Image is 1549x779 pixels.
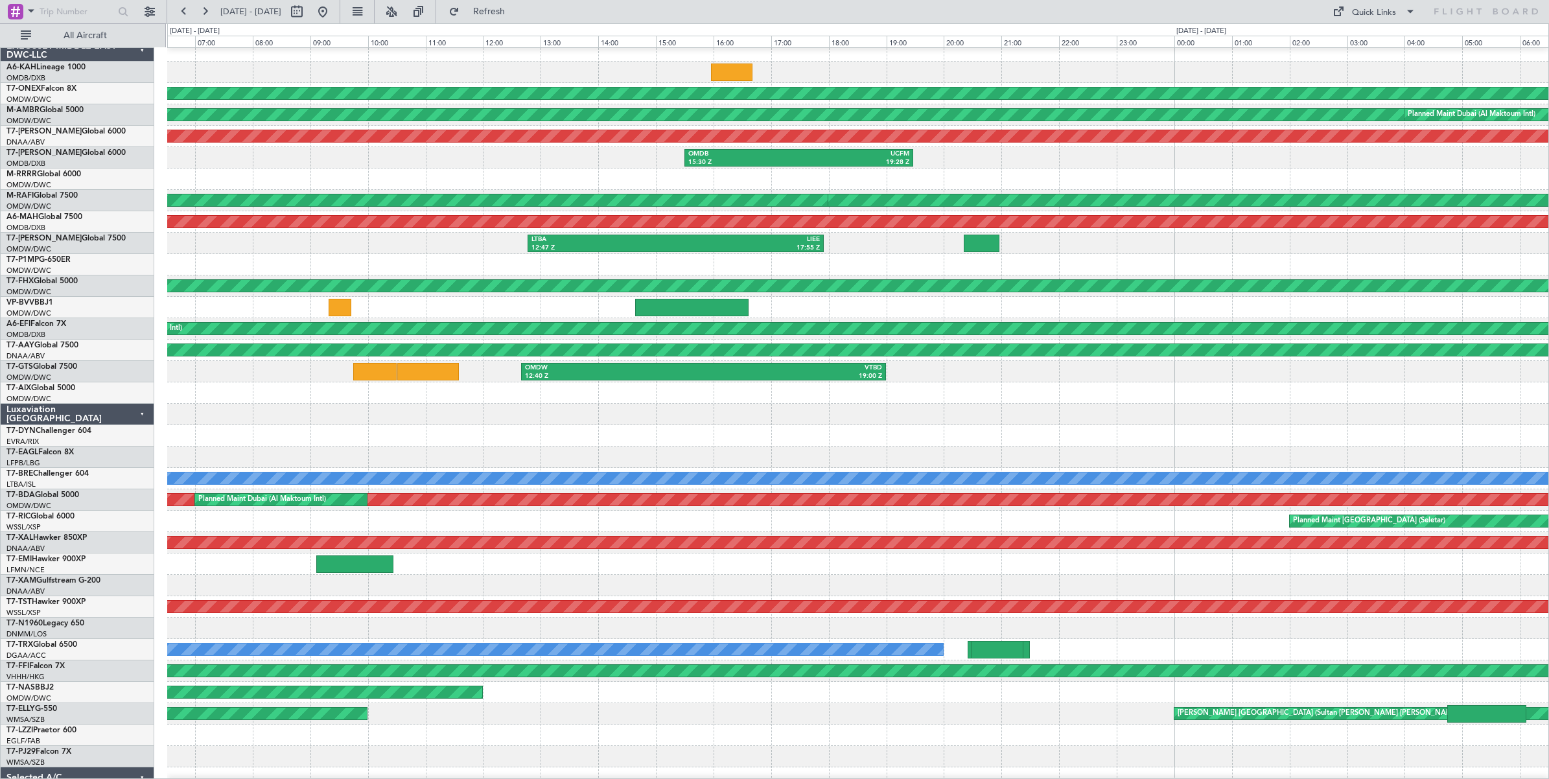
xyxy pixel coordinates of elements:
span: T7-ONEX [6,85,41,93]
span: A6-EFI [6,320,30,328]
span: VP-BVV [6,299,34,307]
a: T7-BDAGlobal 5000 [6,491,79,499]
div: [PERSON_NAME] [GEOGRAPHIC_DATA] (Sultan [PERSON_NAME] [PERSON_NAME] - Subang) [1178,704,1491,723]
a: OMDW/DWC [6,116,51,126]
div: 21:00 [1001,36,1059,47]
a: T7-EAGLFalcon 8X [6,448,74,456]
div: 09:00 [310,36,368,47]
div: 04:00 [1404,36,1462,47]
div: 03:00 [1347,36,1405,47]
a: OMDW/DWC [6,180,51,190]
div: 19:00 [887,36,944,47]
a: OMDB/DXB [6,159,45,169]
a: DNMM/LOS [6,629,47,639]
span: T7-TST [6,598,32,606]
a: DNAA/ABV [6,544,45,553]
a: OMDW/DWC [6,693,51,703]
a: EGLF/FAB [6,736,40,746]
a: T7-FFIFalcon 7X [6,662,65,670]
div: 16:00 [714,36,771,47]
a: T7-BREChallenger 604 [6,470,89,478]
span: T7-XAM [6,577,36,585]
a: EVRA/RIX [6,437,39,447]
a: DGAA/ACC [6,651,46,660]
a: A6-KAHLineage 1000 [6,64,86,71]
span: T7-NAS [6,684,35,692]
a: T7-DYNChallenger 604 [6,427,91,435]
div: OMDW [525,364,704,373]
div: 18:00 [829,36,887,47]
div: 10:00 [368,36,426,47]
a: T7-P1MPG-650ER [6,256,71,264]
span: M-RAFI [6,192,34,200]
a: VHHH/HKG [6,672,45,682]
a: T7-[PERSON_NAME]Global 6000 [6,149,126,157]
div: Planned Maint Dubai (Al Maktoum Intl) [198,490,326,509]
div: 12:47 Z [531,244,675,253]
div: 01:00 [1232,36,1290,47]
span: M-AMBR [6,106,40,114]
span: T7-DYN [6,427,36,435]
a: OMDW/DWC [6,501,51,511]
button: Quick Links [1326,1,1422,22]
a: T7-PJ29Falcon 7X [6,748,71,756]
div: 20:00 [944,36,1001,47]
span: T7-[PERSON_NAME] [6,128,82,135]
div: 23:00 [1117,36,1174,47]
div: LIEE [675,235,819,244]
div: 19:00 Z [703,372,882,381]
a: VP-BVVBBJ1 [6,299,53,307]
span: T7-N1960 [6,620,43,627]
div: 12:40 Z [525,372,704,381]
span: T7-AAY [6,342,34,349]
span: T7-FFI [6,662,29,670]
a: T7-XAMGulfstream G-200 [6,577,100,585]
a: A6-EFIFalcon 7X [6,320,66,328]
span: T7-LZZI [6,727,33,734]
span: A6-KAH [6,64,36,71]
a: T7-TRXGlobal 6500 [6,641,77,649]
span: Refresh [462,7,517,16]
a: T7-ELLYG-550 [6,705,57,713]
span: T7-EMI [6,555,32,563]
a: OMDW/DWC [6,202,51,211]
span: T7-BDA [6,491,35,499]
a: OMDW/DWC [6,287,51,297]
div: 12:00 [483,36,541,47]
a: DNAA/ABV [6,587,45,596]
span: T7-[PERSON_NAME] [6,235,82,242]
span: T7-XAL [6,534,33,542]
a: M-RAFIGlobal 7500 [6,192,78,200]
span: All Aircraft [34,31,137,40]
div: [DATE] - [DATE] [170,26,220,37]
a: OMDB/DXB [6,223,45,233]
a: WMSA/SZB [6,758,45,767]
span: T7-BRE [6,470,33,478]
span: T7-GTS [6,363,33,371]
a: OMDW/DWC [6,244,51,254]
div: 00:00 [1174,36,1232,47]
span: T7-EAGL [6,448,38,456]
button: All Aircraft [14,25,141,46]
div: 11:00 [426,36,483,47]
div: 19:28 Z [798,158,909,167]
a: T7-ONEXFalcon 8X [6,85,76,93]
div: 22:00 [1059,36,1117,47]
a: T7-[PERSON_NAME]Global 6000 [6,128,126,135]
a: T7-AIXGlobal 5000 [6,384,75,392]
div: VTBD [703,364,882,373]
span: T7-PJ29 [6,748,36,756]
a: T7-N1960Legacy 650 [6,620,84,627]
a: LFMN/NCE [6,565,45,575]
span: T7-FHX [6,277,34,285]
a: OMDW/DWC [6,266,51,275]
span: A6-MAH [6,213,38,221]
div: UCFM [798,150,909,159]
div: 05:00 [1462,36,1520,47]
div: 14:00 [598,36,656,47]
div: 15:00 [656,36,714,47]
a: LFPB/LBG [6,458,40,468]
a: WSSL/XSP [6,608,41,618]
div: 15:30 Z [688,158,799,167]
div: 08:00 [253,36,310,47]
